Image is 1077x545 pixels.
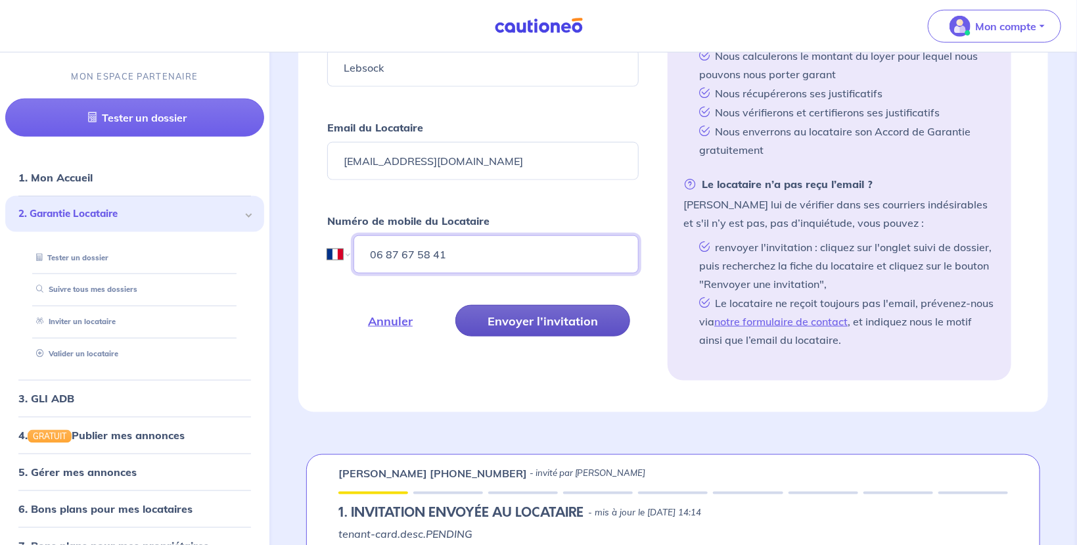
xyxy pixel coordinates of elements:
[490,18,588,34] img: Cautioneo
[18,171,93,184] a: 1. Mon Accueil
[976,18,1037,34] p: Mon compte
[694,293,996,349] li: Le locataire ne reçoit toujours pas l'email, prévenez-nous via , et indiquez nous le motif ainsi ...
[338,465,527,481] p: [PERSON_NAME] [PHONE_NUMBER]
[5,385,264,412] div: 3. GLI ADB
[5,496,264,522] div: 6. Bons plans pour mes locataires
[338,526,1008,542] p: tenant-card.desc.PENDING
[694,103,996,122] li: Nous vérifierons et certifierons ses justificatifs
[18,206,241,222] span: 2. Garantie Locataire
[683,175,873,193] strong: Le locataire n’a pas reçu l’email ?
[589,506,702,519] p: - mis à jour le [DATE] 14:14
[5,99,264,137] a: Tester un dossier
[338,505,584,521] h5: 1.︎ INVITATION ENVOYÉE AU LOCATAIRE
[18,502,193,515] a: 6. Bons plans pour mes locataires
[31,317,116,326] a: Inviter un locataire
[327,142,639,180] input: Ex : john.doe@gmail.com
[21,247,248,269] div: Tester un dossier
[18,392,74,405] a: 3. GLI ADB
[694,83,996,103] li: Nous récupérerons ses justificatifs
[21,343,248,365] div: Valider un locataire
[327,49,639,87] input: Ex : Durand
[455,305,630,337] button: Envoyer l’invitation
[71,70,198,83] p: MON ESPACE PARTENAIRE
[694,46,996,83] li: Nous calculerons le montant du loyer pour lequel nous pouvons nous porter garant
[354,235,639,273] input: 06 45 54 34 33
[31,349,118,358] a: Valider un locataire
[5,164,264,191] div: 1. Mon Accueil
[5,196,264,232] div: 2. Garantie Locataire
[21,311,248,333] div: Inviter un locataire
[928,10,1061,43] button: illu_account_valid_menu.svgMon compte
[18,429,185,442] a: 4.GRATUITPublier mes annonces
[694,237,996,293] li: renvoyer l'invitation : cliquez sur l'onglet suivi de dossier, puis recherchez la fiche du locata...
[5,459,264,485] div: 5. Gérer mes annonces
[5,422,264,448] div: 4.GRATUITPublier mes annonces
[31,285,137,294] a: Suivre tous mes dossiers
[336,305,445,337] button: Annuler
[714,315,848,328] a: notre formulaire de contact
[327,121,423,134] strong: Email du Locataire
[683,175,996,349] li: [PERSON_NAME] lui de vérifier dans ses courriers indésirables et s'il n’y est pas, pas d’inquiétu...
[21,279,248,300] div: Suivre tous mes dossiers
[950,16,971,37] img: illu_account_valid_menu.svg
[338,505,1008,521] div: state: PENDING, Context:
[18,465,137,479] a: 5. Gérer mes annonces
[694,122,996,159] li: Nous enverrons au locataire son Accord de Garantie gratuitement
[327,214,490,227] strong: Numéro de mobile du Locataire
[31,253,108,262] a: Tester un dossier
[530,467,646,480] p: - invité par [PERSON_NAME]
